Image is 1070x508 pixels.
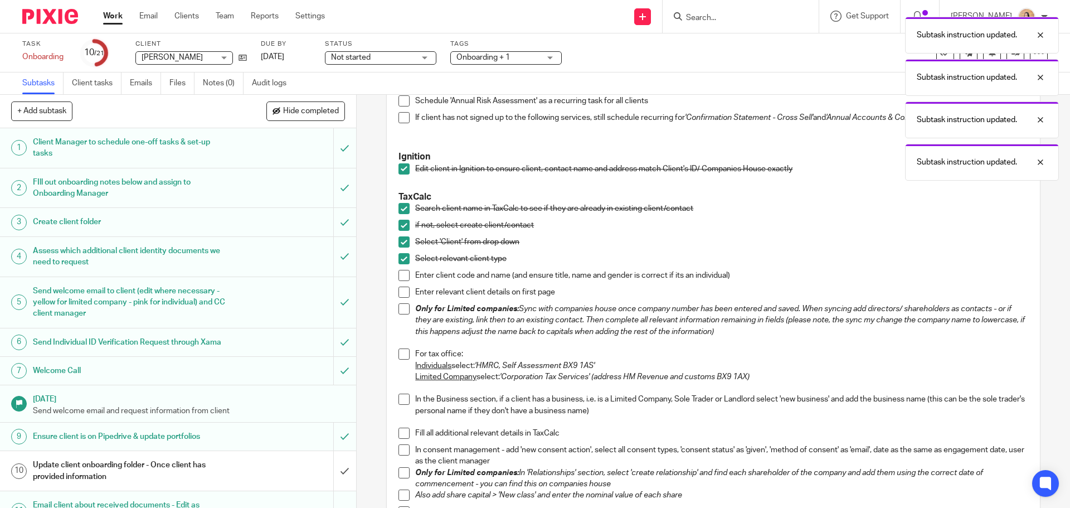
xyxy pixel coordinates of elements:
div: 10 [11,463,27,479]
span: Not started [331,54,371,61]
p: select: [415,360,1028,371]
a: Work [103,11,123,22]
p: For tax office: [415,349,1028,360]
p: If client has not signed up to the following services, still schedule recurring for and [415,112,1028,123]
h1: Ensure client is on Pipedrive & update portfolios [33,428,226,445]
img: Pixie [22,9,78,24]
img: Linkedin%20Posts%20-%20Client%20success%20stories%20(1).png [1018,8,1035,26]
div: Onboarding [22,51,67,62]
h1: Welcome Call [33,362,226,379]
em: 'HMRC, Self Assessment BX9 1AS' [475,362,595,370]
h1: Send welcome email to client (edit where necessary - yellow for limited company - pink for indivi... [33,283,226,322]
p: Search client name in TaxCalc to see if they are already in existing client/contact [415,203,1028,214]
u: Individuals [415,362,451,370]
div: 4 [11,249,27,264]
span: [PERSON_NAME] [142,54,203,61]
h1: [DATE] [33,391,345,405]
p: Edit client in Ignition to ensure client, contact name and address match Client's ID/ Companies H... [415,163,1028,175]
em: Sync with companies house once company number has been entered and saved. When syncing add direct... [415,305,1027,336]
p: Select relevant client type [415,253,1028,264]
span: [DATE] [261,53,284,61]
h1: Update client onboarding folder - Once client has provided information [33,457,226,485]
label: Status [325,40,436,49]
div: 10 [84,46,104,59]
strong: Ignition [398,152,430,161]
a: Emails [130,72,161,94]
em: Only for Limited companies: [415,469,519,477]
button: Hide completed [266,101,345,120]
p: Enter client code and name (and ensure title, name and gender is correct if its an individual) [415,270,1028,281]
h1: Send Individual ID Verification Request through Xama [33,334,226,351]
h1: Client Manager to schedule one-off tasks & set-up tasks [33,134,226,162]
p: select: [415,371,1028,383]
em: Also add share capital > 'New class' and enter the nominal value of each share [415,491,682,499]
em: Only for Limited companies: [415,305,519,313]
p: Subtask instruction updated. [917,72,1017,83]
em: 'Corporation Tax Services' (address HM Revenue and customs BX9 1AX) [500,373,750,381]
h1: Create client folder [33,214,226,230]
p: Subtask instruction updated. [917,30,1017,41]
p: Subtask instruction updated. [917,157,1017,168]
div: 1 [11,140,27,156]
div: 7 [11,363,27,379]
a: Subtasks [22,72,64,94]
a: Settings [295,11,325,22]
a: Audit logs [252,72,295,94]
p: if not, select create client/contact [415,220,1028,231]
a: Team [216,11,234,22]
div: 3 [11,215,27,230]
span: Onboarding + 1 [456,54,510,61]
a: Clients [174,11,199,22]
h1: Assess which additional client identity documents we need to request [33,243,226,271]
div: 2 [11,180,27,196]
p: Select 'Client' from drop down [415,236,1028,248]
em: In 'Relationships' section, select 'create relationship' and find each shareholder of the company... [415,469,985,488]
a: Files [169,72,194,94]
p: Subtask instruction updated. [917,114,1017,125]
a: Notes (0) [203,72,244,94]
div: 5 [11,294,27,310]
h1: FIll out onboarding notes below and assign to Onboarding Manager [33,174,226,202]
a: Reports [251,11,279,22]
p: In consent management - add 'new consent action', select all consent types, 'consent status' as '... [415,444,1028,467]
label: Task [22,40,67,49]
p: In the Business section, if a client has a business, i.e. is a Limited Company, Sole Trader or La... [415,394,1028,417]
label: Client [135,40,247,49]
p: Enter relevant client details on first page [415,287,1028,298]
button: + Add subtask [11,101,72,120]
span: Hide completed [283,107,339,116]
p: Fill all additional relevant details in TaxCalc [415,428,1028,439]
label: Due by [261,40,311,49]
strong: TaxCalc [398,192,431,201]
div: 6 [11,335,27,350]
label: Tags [450,40,562,49]
div: 9 [11,429,27,444]
p: Schedule 'Annual Risk Assessment' as a recurring task for all clients [415,95,1028,107]
u: Limited Company [415,373,476,381]
p: Send welcome email and request information from client [33,405,345,417]
a: Client tasks [72,72,121,94]
small: /21 [94,50,104,56]
a: Email [139,11,158,22]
